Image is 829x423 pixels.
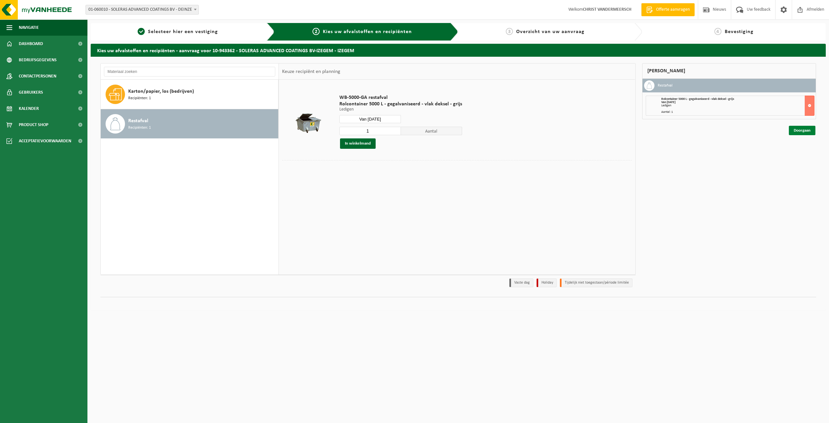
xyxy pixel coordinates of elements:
[725,29,754,34] span: Bevestiging
[19,36,43,52] span: Dashboard
[312,28,320,35] span: 2
[19,68,56,84] span: Contactpersonen
[19,19,39,36] span: Navigatie
[101,109,278,138] button: Restafval Recipiënten: 1
[714,28,721,35] span: 4
[789,126,815,135] a: Doorgaan
[128,125,151,131] span: Recipiënten: 1
[94,28,262,36] a: 1Selecteer hier een vestiging
[401,127,462,135] span: Aantal
[642,63,816,79] div: [PERSON_NAME]
[138,28,145,35] span: 1
[19,100,39,117] span: Kalender
[339,107,462,112] p: Ledigen
[661,111,814,114] div: Aantal: 1
[86,5,199,14] span: 01-060010 - SOLERAS ADVANCED COATINGS BV - DEINZE
[128,88,194,95] span: Karton/papier, los (bedrijven)
[19,133,71,149] span: Acceptatievoorwaarden
[104,67,275,76] input: Materiaal zoeken
[19,52,57,68] span: Bedrijfsgegevens
[128,95,151,101] span: Recipiënten: 1
[506,28,513,35] span: 3
[583,7,631,12] strong: CHRIST VANDERMEERSCH
[661,100,676,104] strong: Van [DATE]
[661,104,814,107] div: Ledigen
[19,84,43,100] span: Gebruikers
[509,278,533,287] li: Vaste dag
[560,278,632,287] li: Tijdelijk niet toegestaan/période limitée
[339,101,462,107] span: Rolcontainer 5000 L - gegalvaniseerd - vlak deksel - grijs
[661,97,734,101] span: Rolcontainer 5000 L - gegalvaniseerd - vlak deksel - grijs
[85,5,199,15] span: 01-060010 - SOLERAS ADVANCED COATINGS BV - DEINZE
[641,3,695,16] a: Offerte aanvragen
[516,29,585,34] span: Overzicht van uw aanvraag
[537,278,557,287] li: Holiday
[19,117,48,133] span: Product Shop
[339,94,462,101] span: WB-5000-GA restafval
[148,29,218,34] span: Selecteer hier een vestiging
[339,115,401,123] input: Selecteer datum
[279,64,344,80] div: Keuze recipiënt en planning
[654,6,691,13] span: Offerte aanvragen
[101,80,278,109] button: Karton/papier, los (bedrijven) Recipiënten: 1
[658,80,673,91] h3: Restafval
[323,29,412,34] span: Kies uw afvalstoffen en recipiënten
[340,138,376,149] button: In winkelmand
[128,117,148,125] span: Restafval
[91,44,826,56] h2: Kies uw afvalstoffen en recipiënten - aanvraag voor 10-943362 - SOLERAS ADVANCED COATINGS BV-IZEG...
